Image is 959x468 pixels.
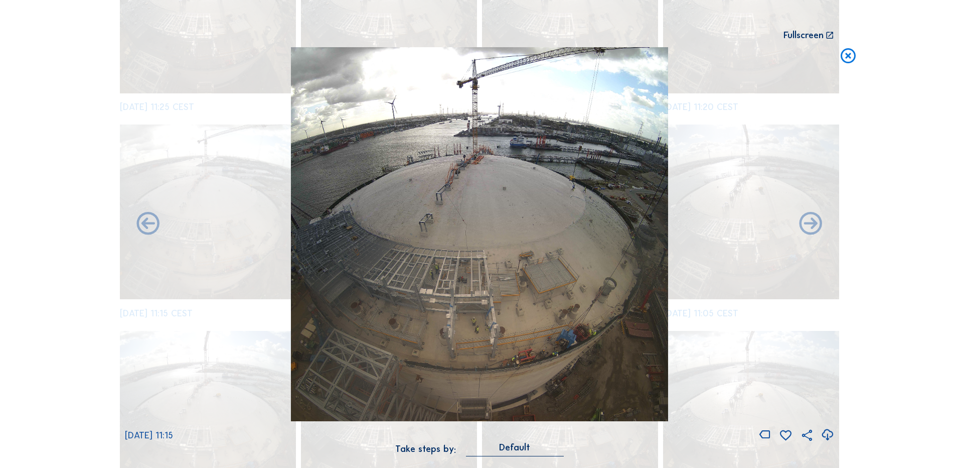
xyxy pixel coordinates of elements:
span: [DATE] 11:15 [125,430,173,441]
div: Default [499,443,530,452]
div: Take steps by: [395,444,456,453]
img: Image [291,47,668,422]
i: Forward [134,211,162,239]
div: Fullscreen [783,31,824,40]
i: Back [797,211,825,239]
div: Default [466,443,564,456]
